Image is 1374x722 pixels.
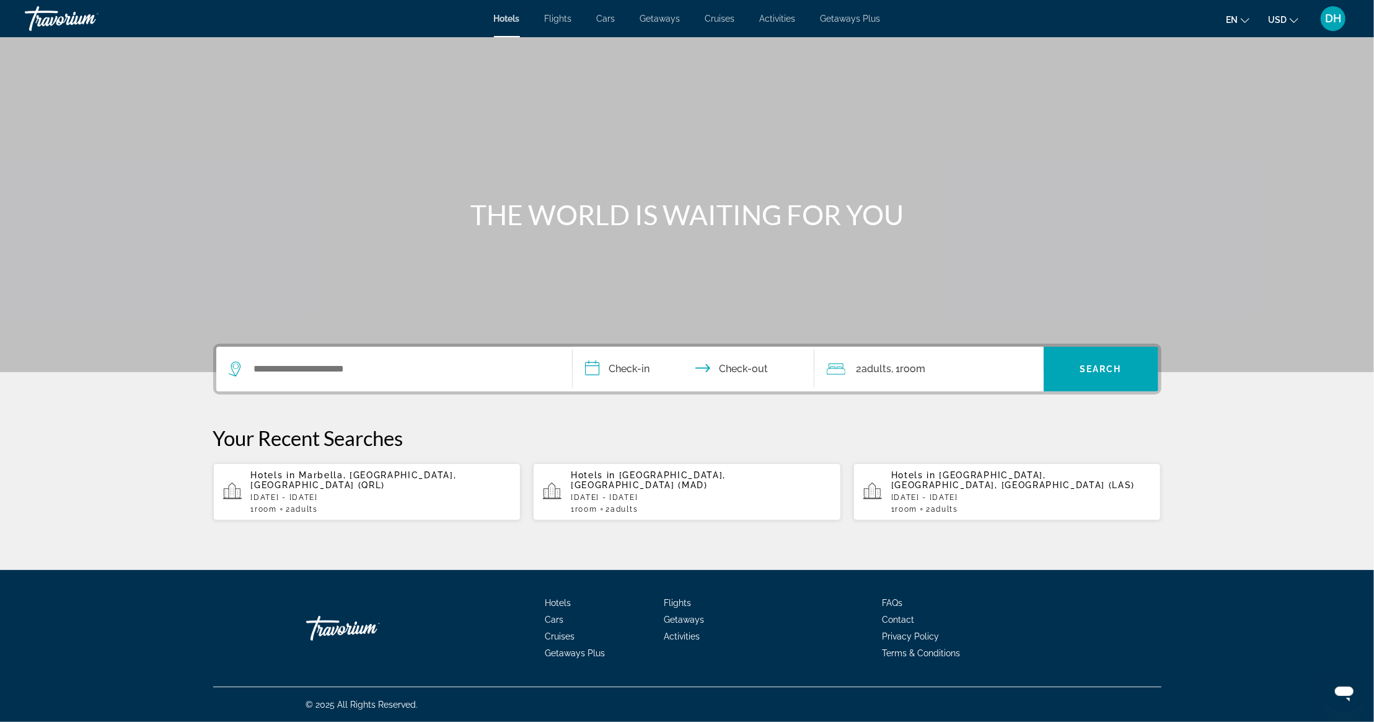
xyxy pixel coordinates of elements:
a: Contact [883,615,915,625]
button: Change language [1226,11,1249,29]
a: Terms & Conditions [883,648,961,658]
span: © 2025 All Rights Reserved. [306,700,418,710]
span: 1 [571,505,597,514]
a: Cars [597,14,615,24]
button: Search [1044,347,1158,391]
p: Your Recent Searches [213,426,1161,450]
a: Hotels [494,14,520,24]
button: User Menu [1317,6,1349,32]
a: Cruises [705,14,735,24]
a: Flights [664,598,691,608]
a: Getaways [664,615,704,625]
span: Hotels in [571,470,615,480]
a: Hotels [545,598,571,608]
p: [DATE] - [DATE] [571,493,831,502]
span: USD [1268,15,1287,25]
a: Cars [545,615,563,625]
span: en [1226,15,1238,25]
a: Travorium [306,610,430,647]
span: 2 [926,505,958,514]
span: 1 [891,505,917,514]
a: Cruises [545,631,575,641]
p: [DATE] - [DATE] [251,493,511,502]
button: Change currency [1268,11,1298,29]
span: 2 [606,505,638,514]
span: Adults [931,505,958,514]
span: Room [901,363,926,375]
a: Privacy Policy [883,631,940,641]
span: Adults [291,505,318,514]
a: Activities [760,14,796,24]
span: Room [575,505,597,514]
span: , 1 [892,360,926,378]
span: 2 [286,505,318,514]
button: Check in and out dates [573,347,814,391]
span: Adults [862,363,892,375]
a: Travorium [25,2,149,35]
span: Search [1080,364,1122,374]
span: Hotels in [891,470,936,480]
button: Travelers: 2 adults, 0 children [814,347,1044,391]
span: Room [255,505,277,514]
span: 2 [857,360,892,378]
p: [DATE] - [DATE] [891,493,1152,502]
a: Flights [545,14,572,24]
h1: THE WORLD IS WAITING FOR YOU [455,198,920,231]
button: Hotels in [GEOGRAPHIC_DATA], [GEOGRAPHIC_DATA], [GEOGRAPHIC_DATA] (LAS)[DATE] - [DATE]1Room2Adults [853,463,1161,521]
a: Getaways Plus [821,14,881,24]
span: Adults [610,505,638,514]
span: DH [1325,12,1341,25]
span: Marbella, [GEOGRAPHIC_DATA], [GEOGRAPHIC_DATA] (QRL) [251,470,457,490]
iframe: Button to launch messaging window [1324,672,1364,712]
span: Room [896,505,918,514]
div: Search widget [216,347,1158,391]
a: FAQs [883,598,903,608]
button: Hotels in [GEOGRAPHIC_DATA], [GEOGRAPHIC_DATA] (MAD)[DATE] - [DATE]1Room2Adults [533,463,841,521]
span: [GEOGRAPHIC_DATA], [GEOGRAPHIC_DATA] (MAD) [571,470,726,490]
a: Getaways [640,14,680,24]
a: Activities [664,631,700,641]
span: 1 [251,505,277,514]
span: [GEOGRAPHIC_DATA], [GEOGRAPHIC_DATA], [GEOGRAPHIC_DATA] (LAS) [891,470,1135,490]
span: Hotels in [251,470,296,480]
button: Hotels in Marbella, [GEOGRAPHIC_DATA], [GEOGRAPHIC_DATA] (QRL)[DATE] - [DATE]1Room2Adults [213,463,521,521]
a: Getaways Plus [545,648,605,658]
